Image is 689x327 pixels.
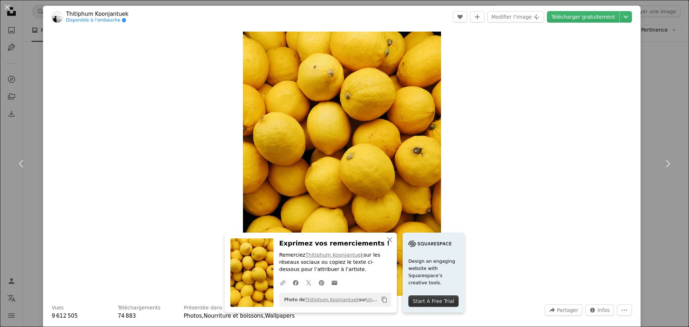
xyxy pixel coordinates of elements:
button: Plus d’actions [617,304,632,316]
a: Partagez-leFacebook [289,275,302,290]
a: Nourriture et boissons [203,313,263,319]
a: Thitiphum Koonjantuek [66,10,128,18]
a: Disponible à l’embauche [66,18,128,23]
a: Thitiphum Koonjantuek [305,297,359,302]
span: Infos [597,305,610,316]
span: 9 612 505 [52,313,78,319]
button: Zoom sur cette image [243,32,441,296]
a: Partager par mail [328,275,341,290]
span: Photo de sur [281,294,378,305]
a: Télécharger gratuitement [547,11,619,23]
h3: Exprimez vos remerciements ! [279,238,391,249]
button: Partager cette image [545,304,582,316]
span: 74 883 [118,313,136,319]
button: Ajouter à la collection [470,11,484,23]
span: Design an engaging website with Squarespace’s creative tools. [408,258,459,286]
button: Modifier l’image [487,11,544,23]
a: Photos [184,313,202,319]
a: Thitiphum Koonjantuek [305,252,364,258]
button: Copier dans le presse-papier [378,294,390,306]
a: Unsplash [366,297,388,302]
a: Wallpapers [265,313,295,319]
span: , [263,313,265,319]
a: Design an engaging website with Squarespace’s creative tools.Start A Free Trial [403,233,464,313]
h3: Présentée dans [184,304,222,312]
button: Choisissez la taille de téléchargement [620,11,632,23]
img: file-1705255347840-230a6ab5bca9image [408,238,451,249]
h3: Vues [52,304,64,312]
button: Statistiques de cette image [585,304,614,316]
a: Partagez-leTwitter [302,275,315,290]
a: Partagez-lePinterest [315,275,328,290]
img: agrumes jaunes sur surface noire [243,32,441,296]
h3: Téléchargements [118,304,160,312]
div: Start A Free Trial [408,295,459,307]
a: Suivant [646,129,689,198]
span: Partager [557,305,578,316]
p: Remerciez sur les réseaux sociaux ou copiez le texte ci-dessous pour l’attribuer à l’artiste. [279,252,391,273]
span: , [202,313,204,319]
img: Accéder au profil de Thitiphum Koonjantuek [52,11,63,23]
button: J’aime [453,11,467,23]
